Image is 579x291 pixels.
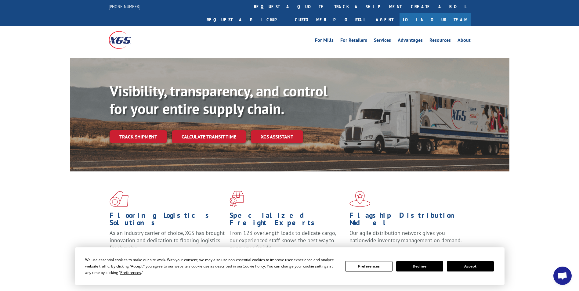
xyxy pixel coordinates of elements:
[110,130,167,143] a: Track shipment
[374,38,391,45] a: Services
[85,257,338,276] div: We use essential cookies to make our site work. With your consent, we may also use non-essential ...
[340,38,367,45] a: For Retailers
[315,38,334,45] a: For Mills
[370,13,400,26] a: Agent
[109,3,140,9] a: [PHONE_NUMBER]
[110,191,128,207] img: xgs-icon-total-supply-chain-intelligence-red
[447,261,494,271] button: Accept
[290,13,370,26] a: Customer Portal
[230,212,345,229] h1: Specialized Freight Experts
[398,38,423,45] a: Advantages
[172,130,246,143] a: Calculate transit time
[400,13,471,26] a: Join Our Team
[345,261,392,271] button: Preferences
[110,229,225,251] span: As an industry carrier of choice, XGS has brought innovation and dedication to flooring logistics...
[230,229,345,257] p: From 123 overlength loads to delicate cargo, our experienced staff knows the best way to move you...
[349,191,371,207] img: xgs-icon-flagship-distribution-model-red
[349,212,465,229] h1: Flagship Distribution Model
[396,261,443,271] button: Decline
[458,38,471,45] a: About
[251,130,303,143] a: XGS ASSISTANT
[75,247,505,285] div: Cookie Consent Prompt
[110,212,225,229] h1: Flooring Logistics Solutions
[202,13,290,26] a: Request a pickup
[243,264,265,269] span: Cookie Policy
[230,191,244,207] img: xgs-icon-focused-on-flooring-red
[110,81,327,118] b: Visibility, transparency, and control for your entire supply chain.
[120,270,141,275] span: Preferences
[349,229,462,244] span: Our agile distribution network gives you nationwide inventory management on demand.
[429,38,451,45] a: Resources
[553,267,572,285] div: Open chat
